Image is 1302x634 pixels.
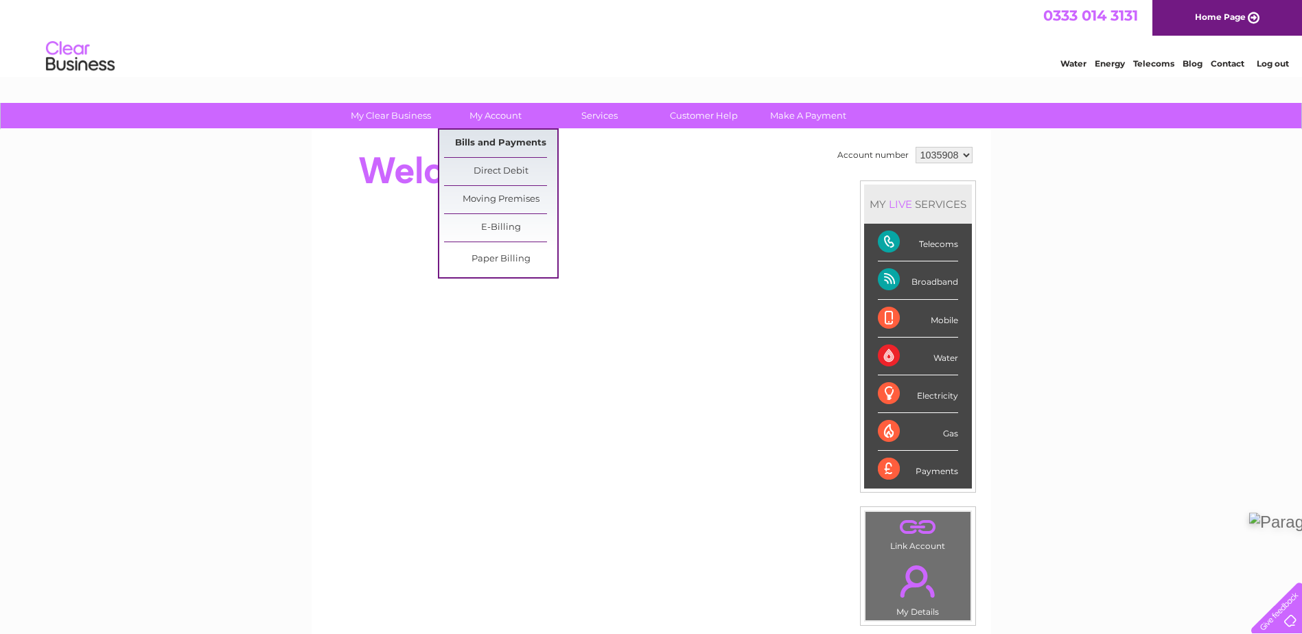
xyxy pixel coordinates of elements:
[444,214,557,242] a: E-Billing
[439,103,552,128] a: My Account
[864,185,972,224] div: MY SERVICES
[444,158,557,185] a: Direct Debit
[878,224,958,261] div: Telecoms
[886,198,915,211] div: LIVE
[878,451,958,488] div: Payments
[1133,58,1174,69] a: Telecoms
[647,103,760,128] a: Customer Help
[878,413,958,451] div: Gas
[752,103,865,128] a: Make A Payment
[334,103,447,128] a: My Clear Business
[1183,58,1202,69] a: Blog
[444,130,557,157] a: Bills and Payments
[327,8,976,67] div: Clear Business is a trading name of Verastar Limited (registered in [GEOGRAPHIC_DATA] No. 3667643...
[1095,58,1125,69] a: Energy
[444,186,557,213] a: Moving Premises
[1043,7,1138,24] a: 0333 014 3131
[834,143,912,167] td: Account number
[1211,58,1244,69] a: Contact
[878,338,958,375] div: Water
[444,246,557,273] a: Paper Billing
[865,511,971,554] td: Link Account
[1257,58,1289,69] a: Log out
[869,557,967,605] a: .
[543,103,656,128] a: Services
[45,36,115,78] img: logo.png
[865,554,971,621] td: My Details
[869,515,967,539] a: .
[1060,58,1086,69] a: Water
[878,300,958,338] div: Mobile
[878,375,958,413] div: Electricity
[878,261,958,299] div: Broadband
